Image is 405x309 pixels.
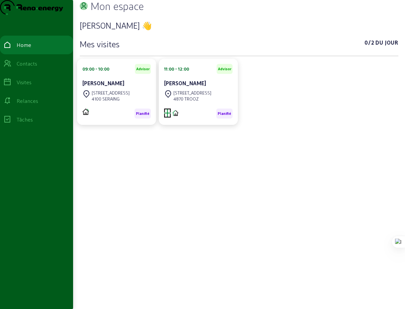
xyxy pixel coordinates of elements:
[164,80,206,86] cam-card-title: [PERSON_NAME]
[164,109,171,118] img: MXT
[364,39,374,49] span: 0/2
[17,116,33,124] div: Tâches
[92,96,130,102] div: 4100 SERAING
[218,111,231,116] span: Planifié
[17,78,32,86] div: Visites
[82,66,109,72] div: 09:00 - 10:00
[82,109,89,115] img: PVELEC
[173,96,211,102] div: 4870 TROOZ
[82,80,124,86] cam-card-title: [PERSON_NAME]
[375,39,398,49] span: Du jour
[173,90,211,96] div: [STREET_ADDRESS]
[172,110,179,116] img: CITE
[17,97,38,105] div: Relances
[17,41,31,49] div: Home
[92,90,130,96] div: [STREET_ADDRESS]
[136,67,150,71] span: Advisor
[80,39,120,49] h3: Mes visites
[136,111,150,116] span: Planifié
[80,20,398,31] h3: [PERSON_NAME] 👋
[164,66,189,72] div: 11:00 - 12:00
[218,67,231,71] span: Advisor
[17,60,37,68] div: Contacts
